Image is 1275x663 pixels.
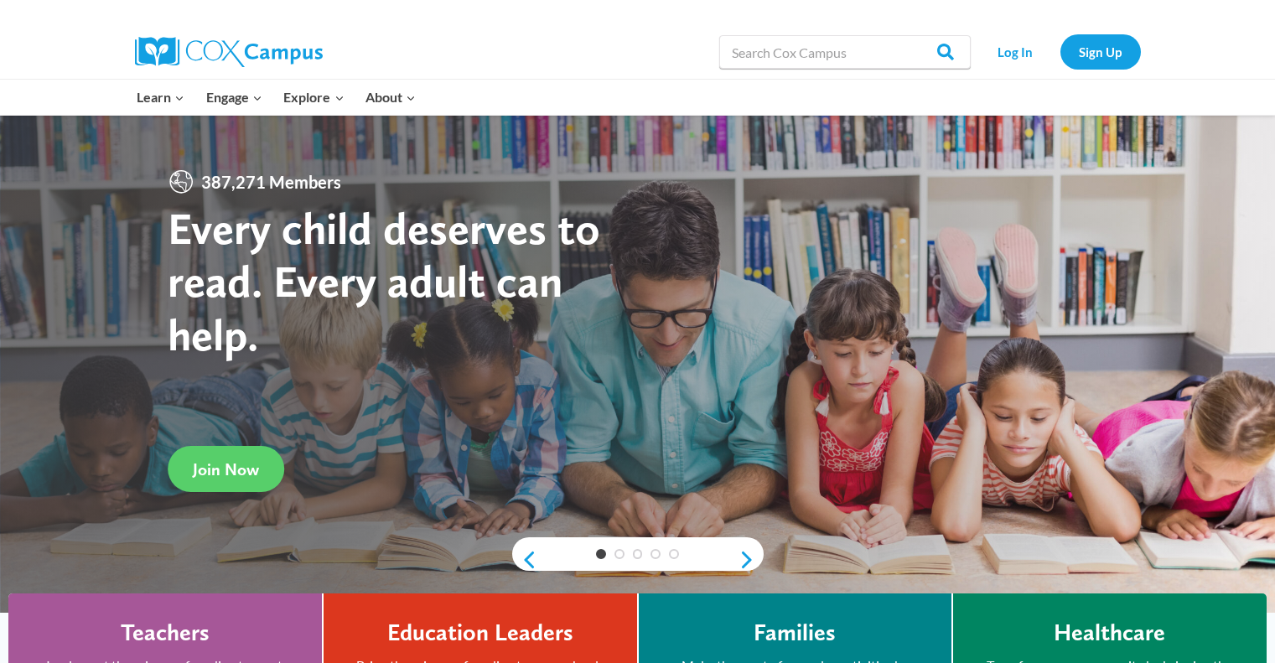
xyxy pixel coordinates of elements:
[596,549,606,559] a: 1
[121,619,210,647] h4: Teachers
[512,550,537,570] a: previous
[193,459,259,479] span: Join Now
[739,550,764,570] a: next
[168,201,600,361] strong: Every child deserves to read. Every adult can help.
[127,80,427,115] nav: Primary Navigation
[633,549,643,559] a: 3
[650,549,661,559] a: 4
[283,86,344,108] span: Explore
[1060,34,1141,69] a: Sign Up
[614,549,625,559] a: 2
[194,168,348,195] span: 387,271 Members
[365,86,416,108] span: About
[137,86,184,108] span: Learn
[135,37,323,67] img: Cox Campus
[1054,619,1165,647] h4: Healthcare
[387,619,573,647] h4: Education Leaders
[168,446,284,492] a: Join Now
[719,35,971,69] input: Search Cox Campus
[512,543,764,577] div: content slider buttons
[979,34,1141,69] nav: Secondary Navigation
[669,549,679,559] a: 5
[979,34,1052,69] a: Log In
[206,86,262,108] span: Engage
[754,619,836,647] h4: Families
